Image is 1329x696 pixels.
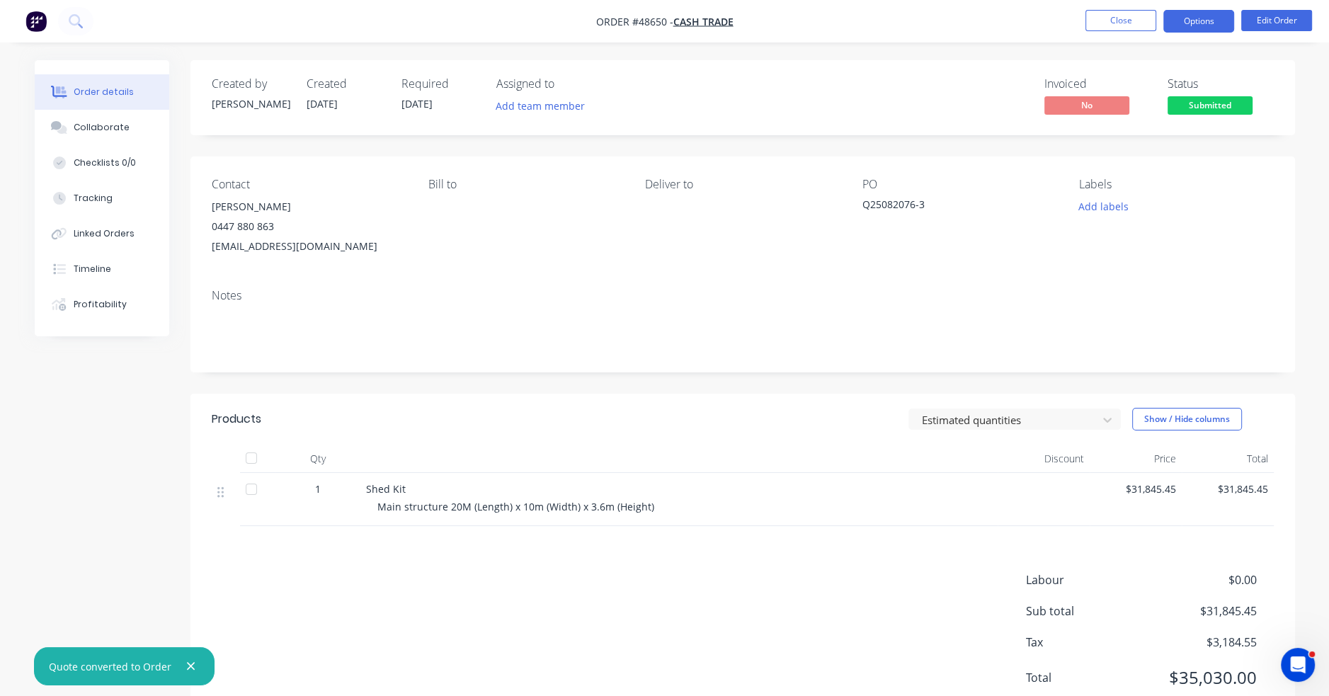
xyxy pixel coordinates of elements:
[35,145,169,181] button: Checklists 0/0
[488,96,592,115] button: Add team member
[1085,10,1156,31] button: Close
[212,96,290,111] div: [PERSON_NAME]
[1151,665,1256,690] span: $35,030.00
[1026,603,1152,620] span: Sub total
[212,77,290,91] div: Created by
[1151,603,1256,620] span: $31,845.45
[1095,481,1176,496] span: $31,845.45
[862,178,1056,191] div: PO
[35,216,169,251] button: Linked Orders
[35,287,169,322] button: Profitability
[49,659,171,674] div: Quote converted to Order
[307,97,338,110] span: [DATE]
[998,445,1090,473] div: Discount
[1241,10,1312,31] button: Edit Order
[673,15,734,28] a: Cash Trade
[401,77,479,91] div: Required
[1163,10,1234,33] button: Options
[25,11,47,32] img: Factory
[1151,634,1256,651] span: $3,184.55
[496,77,638,91] div: Assigned to
[1151,571,1256,588] span: $0.00
[74,86,134,98] div: Order details
[1281,648,1315,682] iframe: Intercom live chat
[212,217,406,236] div: 0447 880 863
[1044,77,1151,91] div: Invoiced
[1026,634,1152,651] span: Tax
[496,96,593,115] button: Add team member
[1182,445,1274,473] div: Total
[1044,96,1129,114] span: No
[74,192,113,205] div: Tracking
[596,15,673,28] span: Order #48650 -
[74,121,130,134] div: Collaborate
[212,197,406,256] div: [PERSON_NAME]0447 880 863[EMAIL_ADDRESS][DOMAIN_NAME]
[74,156,136,169] div: Checklists 0/0
[1071,197,1136,216] button: Add labels
[377,500,654,513] span: Main structure 20M (Length) x 10m (Width) x 3.6m (Height)
[1168,77,1274,91] div: Status
[35,110,169,145] button: Collaborate
[35,74,169,110] button: Order details
[1026,669,1152,686] span: Total
[74,263,111,275] div: Timeline
[862,197,1039,217] div: Q25082076-3
[74,227,135,240] div: Linked Orders
[212,178,406,191] div: Contact
[315,481,321,496] span: 1
[212,411,261,428] div: Products
[1090,445,1182,473] div: Price
[1168,96,1253,114] span: Submitted
[1026,571,1152,588] span: Labour
[74,298,127,311] div: Profitability
[1079,178,1273,191] div: Labels
[35,181,169,216] button: Tracking
[212,289,1274,302] div: Notes
[212,197,406,217] div: [PERSON_NAME]
[366,482,406,496] span: Shed Kit
[35,251,169,287] button: Timeline
[428,178,622,191] div: Bill to
[212,236,406,256] div: [EMAIL_ADDRESS][DOMAIN_NAME]
[401,97,433,110] span: [DATE]
[645,178,839,191] div: Deliver to
[275,445,360,473] div: Qty
[307,77,384,91] div: Created
[1168,96,1253,118] button: Submitted
[1132,408,1242,430] button: Show / Hide columns
[1187,481,1268,496] span: $31,845.45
